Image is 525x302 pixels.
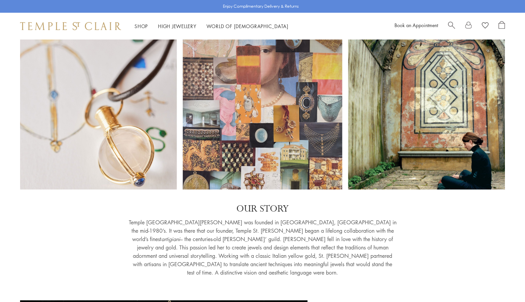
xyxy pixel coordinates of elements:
a: Open Shopping Bag [499,21,505,31]
em: artigiani [161,235,180,243]
p: OUR STORY [129,203,397,215]
a: World of [DEMOGRAPHIC_DATA]World of [DEMOGRAPHIC_DATA] [206,23,288,29]
a: High JewelleryHigh Jewellery [158,23,196,29]
p: Enjoy Complimentary Delivery & Returns [223,3,299,10]
nav: Main navigation [135,22,288,30]
a: Search [448,21,455,31]
p: Temple [GEOGRAPHIC_DATA][PERSON_NAME] was founded in [GEOGRAPHIC_DATA], [GEOGRAPHIC_DATA] in the ... [129,218,397,277]
img: Temple St. Clair [20,22,121,30]
a: ShopShop [135,23,148,29]
a: View Wishlist [482,21,489,31]
a: Book an Appointment [395,22,438,28]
